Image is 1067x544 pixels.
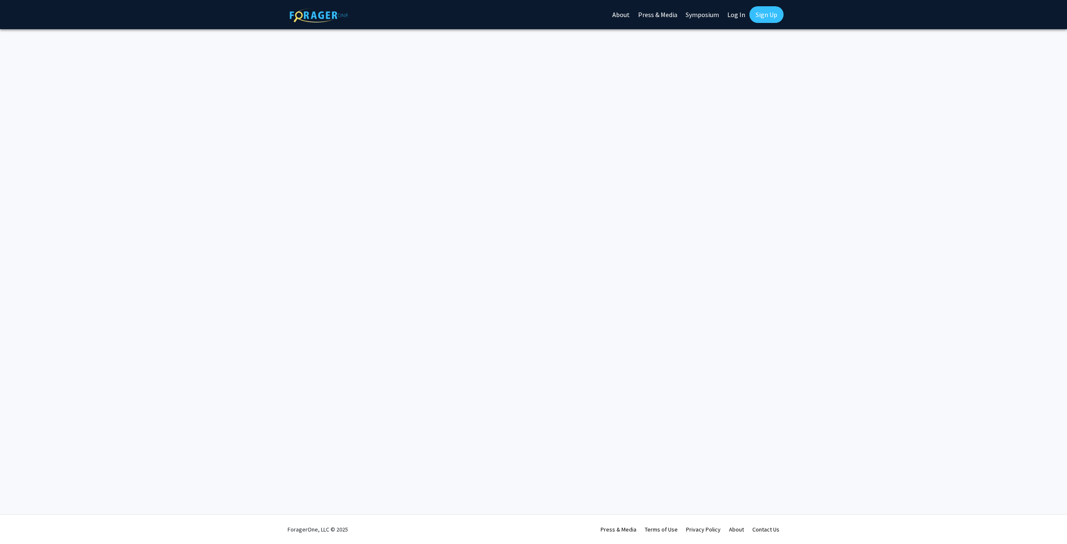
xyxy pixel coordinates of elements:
[752,526,779,533] a: Contact Us
[290,8,348,23] img: ForagerOne Logo
[729,526,744,533] a: About
[601,526,636,533] a: Press & Media
[686,526,721,533] a: Privacy Policy
[288,515,348,544] div: ForagerOne, LLC © 2025
[749,6,784,23] a: Sign Up
[645,526,678,533] a: Terms of Use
